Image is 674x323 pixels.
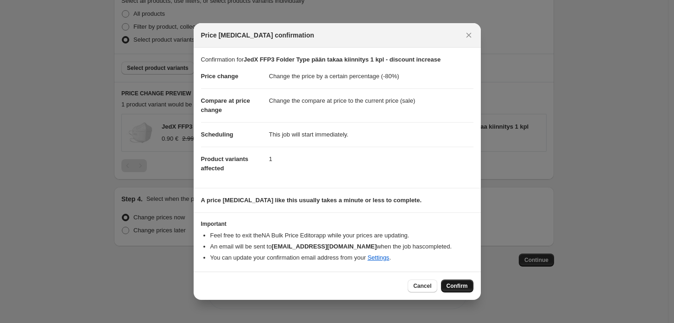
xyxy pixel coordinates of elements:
a: Settings [367,254,389,261]
span: Scheduling [201,131,233,138]
b: JedX FFP3 Folder Type pään takaa kiinnitys 1 kpl - discount increase [244,56,441,63]
span: Confirm [447,282,468,290]
span: Product variants affected [201,155,249,172]
b: A price [MEDICAL_DATA] like this usually takes a minute or less to complete. [201,197,422,204]
h3: Important [201,220,473,228]
dd: Change the compare at price to the current price (sale) [269,88,473,113]
dd: 1 [269,147,473,171]
span: Price change [201,73,239,80]
button: Close [462,29,475,42]
li: Feel free to exit the NA Bulk Price Editor app while your prices are updating. [210,231,473,240]
span: Price [MEDICAL_DATA] confirmation [201,31,315,40]
b: [EMAIL_ADDRESS][DOMAIN_NAME] [271,243,377,250]
span: Compare at price change [201,97,250,113]
dd: This job will start immediately. [269,122,473,147]
li: An email will be sent to when the job has completed . [210,242,473,251]
dd: Change the price by a certain percentage (-80%) [269,64,473,88]
p: Confirmation for [201,55,473,64]
button: Cancel [408,280,437,292]
button: Confirm [441,280,473,292]
li: You can update your confirmation email address from your . [210,253,473,262]
span: Cancel [413,282,431,290]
